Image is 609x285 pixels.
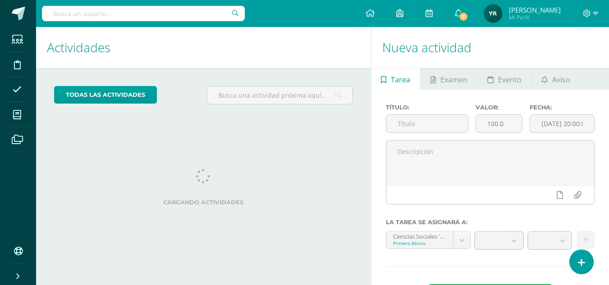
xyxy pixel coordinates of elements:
span: Evento [498,69,522,90]
label: Título: [386,104,469,111]
span: 7 [458,12,468,22]
span: Mi Perfil [509,14,561,21]
input: Título [386,115,468,132]
a: todas las Actividades [54,86,157,104]
span: Tarea [391,69,410,90]
label: La tarea se asignará a: [386,219,595,226]
a: Ciencias Sociales 'Primero Básico A'Primero Básico [386,231,470,249]
input: Busca una actividad próxima aquí... [207,86,352,104]
span: Examen [440,69,467,90]
h1: Actividades [47,27,360,68]
span: Aviso [552,69,570,90]
input: Puntos máximos [476,115,522,132]
label: Fecha: [530,104,595,111]
h1: Nueva actividad [382,27,598,68]
input: Busca un usuario... [42,6,245,21]
div: Primero Básico [393,240,446,246]
label: Cargando actividades [54,199,353,206]
span: [PERSON_NAME] [509,5,561,14]
a: Examen [421,68,477,90]
img: 98a14b8a2142242c13a8985c4bbf6eb0.png [484,5,502,23]
label: Valor: [476,104,522,111]
a: Evento [477,68,531,90]
input: Fecha de entrega [530,115,594,132]
div: Ciencias Sociales 'Primero Básico A' [393,231,446,240]
a: Tarea [371,68,420,90]
a: Aviso [531,68,580,90]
